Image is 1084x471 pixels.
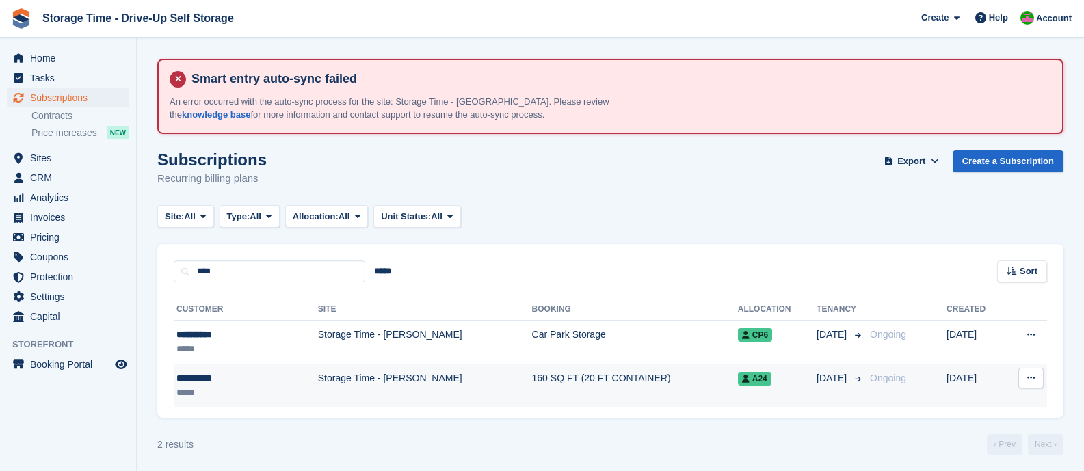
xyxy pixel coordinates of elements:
[285,205,369,228] button: Allocation: All
[31,125,129,140] a: Price increases NEW
[30,287,112,306] span: Settings
[7,208,129,227] a: menu
[532,364,738,407] td: 160 SQ FT (20 FT CONTAINER)
[7,267,129,286] a: menu
[157,171,267,187] p: Recurring billing plans
[870,329,906,340] span: Ongoing
[817,327,849,342] span: [DATE]
[12,338,136,351] span: Storefront
[113,356,129,373] a: Preview store
[738,299,817,321] th: Allocation
[947,364,1005,407] td: [DATE]
[7,49,129,68] a: menu
[7,287,129,306] a: menu
[293,210,339,224] span: Allocation:
[37,7,239,29] a: Storage Time - Drive-Up Self Storage
[431,210,442,224] span: All
[30,208,112,227] span: Invoices
[250,210,261,224] span: All
[738,372,771,386] span: A24
[30,247,112,267] span: Coupons
[318,299,532,321] th: Site
[7,88,129,107] a: menu
[989,11,1008,25] span: Help
[7,355,129,374] a: menu
[1020,11,1034,25] img: Saeed
[30,168,112,187] span: CRM
[318,321,532,364] td: Storage Time - [PERSON_NAME]
[870,373,906,383] span: Ongoing
[953,150,1063,173] a: Create a Subscription
[174,299,318,321] th: Customer
[373,205,460,228] button: Unit Status: All
[897,154,925,168] span: Export
[170,95,648,122] p: An error occurred with the auto-sync process for the site: Storage Time - [GEOGRAPHIC_DATA]. Plea...
[11,8,31,29] img: stora-icon-8386f47178a22dfd0bd8f6a31ec36ba5ce8667c1dd55bd0f319d3a0aa187defe.svg
[817,299,864,321] th: Tenancy
[339,210,350,224] span: All
[220,205,280,228] button: Type: All
[30,49,112,68] span: Home
[30,68,112,88] span: Tasks
[947,299,1005,321] th: Created
[30,188,112,207] span: Analytics
[532,321,738,364] td: Car Park Storage
[1020,265,1037,278] span: Sort
[184,210,196,224] span: All
[381,210,431,224] span: Unit Status:
[30,148,112,167] span: Sites
[30,307,112,326] span: Capital
[1036,12,1072,25] span: Account
[7,168,129,187] a: menu
[165,210,184,224] span: Site:
[30,88,112,107] span: Subscriptions
[7,148,129,167] a: menu
[984,434,1066,455] nav: Page
[30,267,112,286] span: Protection
[7,188,129,207] a: menu
[882,150,942,173] button: Export
[947,321,1005,364] td: [DATE]
[7,307,129,326] a: menu
[921,11,949,25] span: Create
[738,328,772,342] span: CP6
[817,371,849,386] span: [DATE]
[7,228,129,247] a: menu
[107,126,129,139] div: NEW
[30,228,112,247] span: Pricing
[157,205,214,228] button: Site: All
[987,434,1022,455] a: Previous
[157,150,267,169] h1: Subscriptions
[157,438,194,452] div: 2 results
[30,355,112,374] span: Booking Portal
[7,68,129,88] a: menu
[1028,434,1063,455] a: Next
[532,299,738,321] th: Booking
[318,364,532,407] td: Storage Time - [PERSON_NAME]
[31,126,97,139] span: Price increases
[31,109,129,122] a: Contracts
[227,210,250,224] span: Type:
[182,109,250,120] a: knowledge base
[186,71,1051,87] h4: Smart entry auto-sync failed
[7,247,129,267] a: menu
